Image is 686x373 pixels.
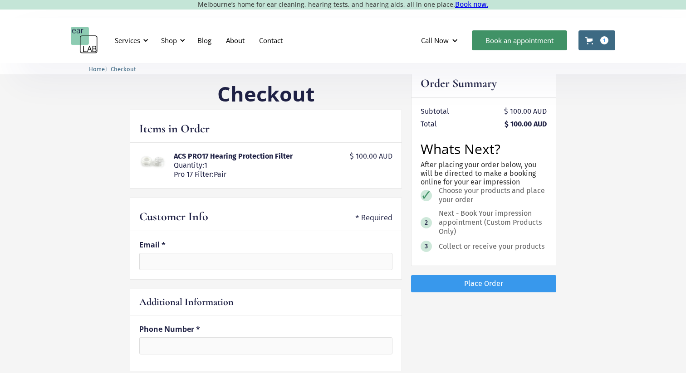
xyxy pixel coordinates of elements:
[139,209,208,224] h3: Customer Info
[174,152,343,161] div: ACS PRO17 Hearing Protection Filter
[130,82,402,105] h1: Checkout
[212,170,214,179] span: :
[414,27,467,54] div: Call Now
[190,27,219,53] a: Blog
[219,27,252,53] a: About
[111,64,136,73] a: Checkout
[139,121,210,136] h3: Items in Order
[111,66,136,73] span: Checkout
[421,120,437,129] div: Total
[139,295,234,309] h4: Additional Information
[115,36,140,45] div: Services
[505,120,547,129] div: $ 100.00 AUD
[174,170,212,179] span: Pro 17 Filter
[71,27,98,54] a: home
[139,325,392,334] label: Phone Number *
[89,64,105,73] a: Home
[421,188,432,203] div: ✓
[214,170,226,179] span: Pair
[411,275,556,292] a: Place Order
[439,209,545,236] div: Next - Book Your impression appointment (Custom Products Only)
[421,160,547,187] p: After placing your order below, you will be directed to make a booking online for your ear impres...
[252,27,290,53] a: Contact
[355,213,392,222] div: * Required
[156,27,188,54] div: Shop
[425,219,428,226] div: 2
[472,30,567,50] a: Book an appointment
[421,36,449,45] div: Call Now
[600,36,608,44] div: 1
[439,186,545,204] div: Choose your products and place your order
[421,142,547,156] h2: Whats Next?
[504,107,547,116] div: $ 100.00 AUD
[578,30,615,50] a: Open cart containing 1 items
[204,161,207,170] div: 1
[350,152,392,179] div: $ 100.00 AUD
[109,27,151,54] div: Services
[89,64,111,74] li: 〉
[139,240,392,249] label: Email *
[439,242,544,251] div: Collect or receive your products
[174,161,204,170] div: Quantity:
[421,107,449,116] div: Subtotal
[161,36,177,45] div: Shop
[425,243,428,250] div: 3
[89,66,105,73] span: Home
[421,76,497,91] h3: Order Summary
